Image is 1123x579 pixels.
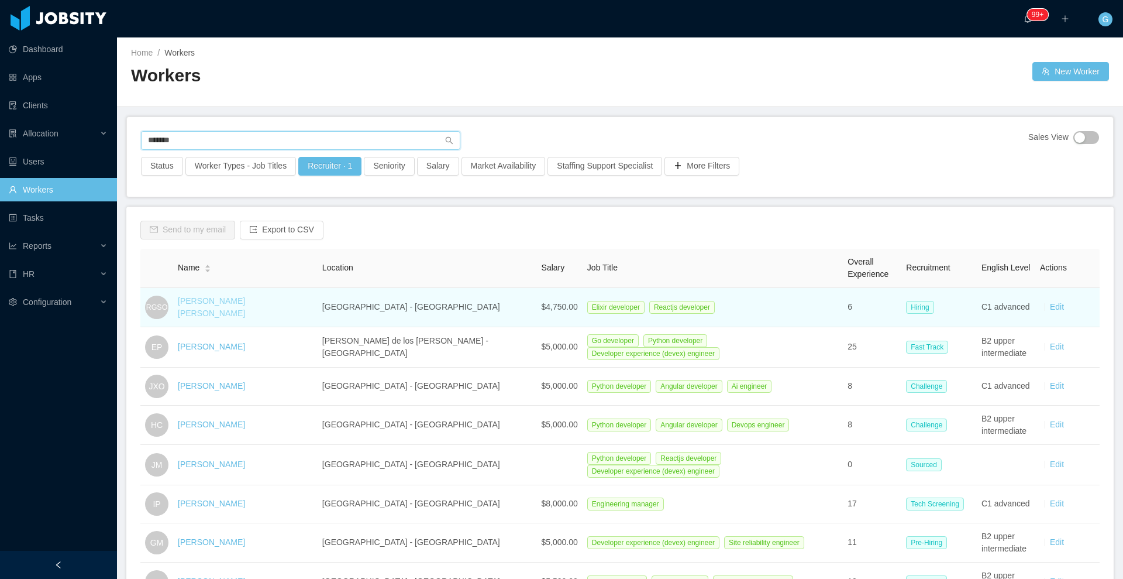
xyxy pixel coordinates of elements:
span: English Level [981,263,1030,272]
sup: 219 [1027,9,1048,20]
a: Tech Screening [906,499,969,508]
span: Job Title [587,263,618,272]
span: Allocation [23,129,58,138]
button: Status [141,157,183,176]
a: Edit [1050,499,1064,508]
span: JXO [149,375,164,398]
i: icon: search [445,136,453,145]
span: Elixir developer [587,301,645,314]
a: Pre-Hiring [906,537,952,547]
span: $5,000.00 [542,537,578,547]
i: icon: plus [1061,15,1069,23]
a: Edit [1050,537,1064,547]
button: icon: exportExport to CSV [240,221,323,239]
i: icon: caret-up [205,263,211,267]
span: Name [178,262,199,274]
span: HR [23,269,35,279]
button: Worker Types - Job Titles [185,157,296,176]
button: Salary [417,157,459,176]
a: icon: usergroup-addNew Worker [1032,62,1109,81]
span: Workers [164,48,195,57]
a: icon: auditClients [9,94,108,117]
span: Site reliability engineer [724,536,804,549]
td: 11 [843,523,901,563]
td: [PERSON_NAME] de los [PERSON_NAME] - [GEOGRAPHIC_DATA] [318,327,537,368]
a: icon: robotUsers [9,150,108,173]
button: Recruiter · 1 [298,157,361,176]
span: Recruitment [906,263,950,272]
a: Hiring [906,302,938,311]
td: B2 upper intermediate [977,327,1035,368]
a: [PERSON_NAME] [178,381,245,390]
span: Reports [23,241,51,251]
h2: Workers [131,64,620,88]
span: EP [151,335,163,359]
button: Staffing Support Specialist [547,157,662,176]
span: Python developer [587,380,651,393]
td: 25 [843,327,901,368]
a: [PERSON_NAME] [PERSON_NAME] [178,296,245,318]
button: icon: plusMore Filters [664,157,739,176]
i: icon: line-chart [9,242,17,250]
td: C1 advanced [977,368,1035,406]
span: Location [322,263,353,272]
a: Fast Track [906,342,953,351]
span: / [157,48,160,57]
a: Edit [1050,460,1064,469]
a: Edit [1050,381,1064,390]
a: [PERSON_NAME] [178,460,245,469]
i: icon: setting [9,298,17,306]
i: icon: solution [9,129,17,138]
a: [PERSON_NAME] [178,420,245,429]
span: Go developer [587,334,639,347]
a: Home [131,48,153,57]
a: Sourced [906,460,946,469]
span: Actions [1040,263,1067,272]
span: GM [150,531,164,554]
span: $5,000.00 [542,381,578,390]
span: Developer experience (devex) engineer [587,347,719,360]
span: Angular developer [656,380,722,393]
a: icon: userWorkers [9,178,108,201]
td: 0 [843,445,901,485]
span: Challenge [906,419,947,431]
span: Overall Experience [848,257,888,279]
td: [GEOGRAPHIC_DATA] - [GEOGRAPHIC_DATA] [318,523,537,563]
a: [PERSON_NAME] [178,537,245,547]
div: Sort [204,263,211,271]
span: Engineering manager [587,498,664,511]
td: 8 [843,368,901,406]
span: $8,000.00 [542,499,578,508]
span: Salary [542,263,565,272]
a: Challenge [906,420,952,429]
span: Developer experience (devex) engineer [587,465,719,478]
span: Configuration [23,297,71,307]
span: JM [151,453,163,477]
td: [GEOGRAPHIC_DATA] - [GEOGRAPHIC_DATA] [318,406,537,445]
td: [GEOGRAPHIC_DATA] - [GEOGRAPHIC_DATA] [318,288,537,327]
i: icon: book [9,270,17,278]
span: $5,000.00 [542,342,578,351]
a: [PERSON_NAME] [178,342,245,351]
span: Developer experience (devex) engineer [587,536,719,549]
span: RGSO [146,297,168,318]
button: Market Availability [461,157,546,176]
td: C1 advanced [977,288,1035,327]
a: icon: profileTasks [9,206,108,229]
span: $5,000.00 [542,420,578,429]
a: icon: appstoreApps [9,66,108,89]
span: Tech Screening [906,498,964,511]
a: Edit [1050,302,1064,311]
span: Reactjs developer [656,452,721,465]
a: Edit [1050,420,1064,429]
td: [GEOGRAPHIC_DATA] - [GEOGRAPHIC_DATA] [318,368,537,406]
span: IP [153,492,160,516]
td: 17 [843,485,901,523]
span: Challenge [906,380,947,393]
span: Hiring [906,301,933,314]
span: HC [151,413,163,437]
a: icon: pie-chartDashboard [9,37,108,61]
span: G [1103,12,1109,26]
td: 6 [843,288,901,327]
button: Seniority [364,157,414,176]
